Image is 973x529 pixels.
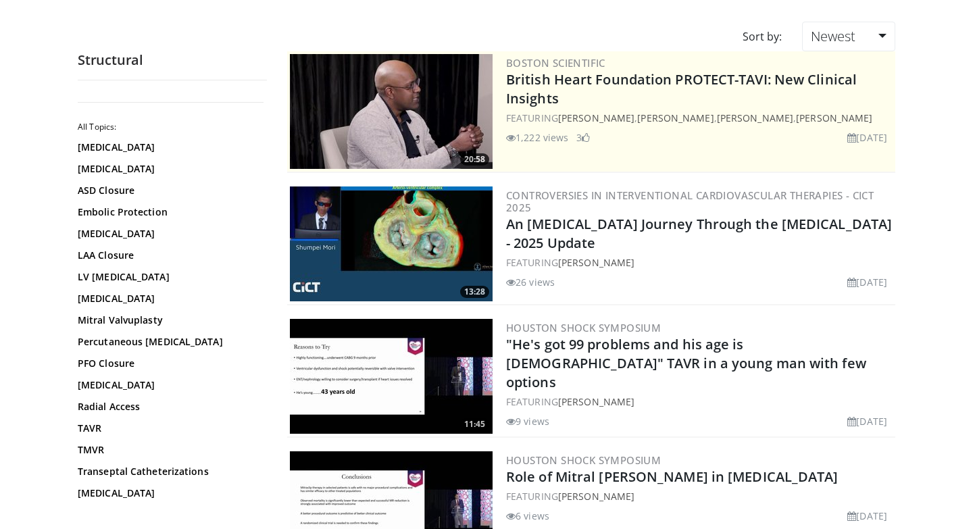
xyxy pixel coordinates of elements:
[78,270,260,284] a: LV [MEDICAL_DATA]
[506,188,874,214] a: Controversies in Interventional Cardiovascular Therapies - CICT 2025
[78,51,267,69] h2: Structural
[558,111,634,124] a: [PERSON_NAME]
[460,418,489,430] span: 11:45
[558,256,634,269] a: [PERSON_NAME]
[78,486,260,500] a: [MEDICAL_DATA]
[78,141,260,154] a: [MEDICAL_DATA]
[717,111,793,124] a: [PERSON_NAME]
[78,378,260,392] a: [MEDICAL_DATA]
[506,275,555,289] li: 26 views
[506,111,893,125] div: FEATURING , , ,
[506,453,661,467] a: Houston Shock Symposium
[506,509,549,523] li: 6 views
[460,153,489,166] span: 20:58
[558,395,634,408] a: [PERSON_NAME]
[78,122,264,132] h2: All Topics:
[847,509,887,523] li: [DATE]
[506,215,892,252] a: An [MEDICAL_DATA] Journey Through the [MEDICAL_DATA] - 2025 Update
[78,465,260,478] a: Transeptal Catheterizations
[506,468,839,486] a: Role of Mitral [PERSON_NAME] in [MEDICAL_DATA]
[78,184,260,197] a: ASD Closure
[290,186,493,301] img: a7f58201-7f07-4465-b553-3c6145e41e62.300x170_q85_crop-smart_upscale.jpg
[290,319,493,434] a: 11:45
[796,111,872,124] a: [PERSON_NAME]
[637,111,714,124] a: [PERSON_NAME]
[506,335,866,391] a: "He's got 99 problems and his age is [DEMOGRAPHIC_DATA]" TAVR in a young man with few options
[78,313,260,327] a: Mitral Valvuplasty
[847,414,887,428] li: [DATE]
[732,22,792,51] div: Sort by:
[290,54,493,169] a: 20:58
[78,205,260,219] a: Embolic Protection
[811,27,855,45] span: Newest
[576,130,590,145] li: 3
[460,286,489,298] span: 13:28
[78,162,260,176] a: [MEDICAL_DATA]
[847,275,887,289] li: [DATE]
[506,70,857,107] a: British Heart Foundation PROTECT-TAVI: New Clinical Insights
[506,489,893,503] div: FEATURING
[506,414,549,428] li: 9 views
[78,227,260,241] a: [MEDICAL_DATA]
[290,319,493,434] img: cbb05686-43aa-4ddf-a42c-0c3e67aa21d1.300x170_q85_crop-smart_upscale.jpg
[506,395,893,409] div: FEATURING
[78,335,260,349] a: Percutaneous [MEDICAL_DATA]
[506,56,605,70] a: Boston Scientific
[78,422,260,435] a: TAVR
[290,54,493,169] img: 20bd0fbb-f16b-4abd-8bd0-1438f308da47.300x170_q85_crop-smart_upscale.jpg
[506,130,568,145] li: 1,222 views
[78,357,260,370] a: PFO Closure
[78,292,260,305] a: [MEDICAL_DATA]
[802,22,895,51] a: Newest
[847,130,887,145] li: [DATE]
[290,186,493,301] a: 13:28
[78,400,260,413] a: Radial Access
[506,321,661,334] a: Houston Shock Symposium
[78,443,260,457] a: TMVR
[506,255,893,270] div: FEATURING
[78,249,260,262] a: LAA Closure
[558,490,634,503] a: [PERSON_NAME]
